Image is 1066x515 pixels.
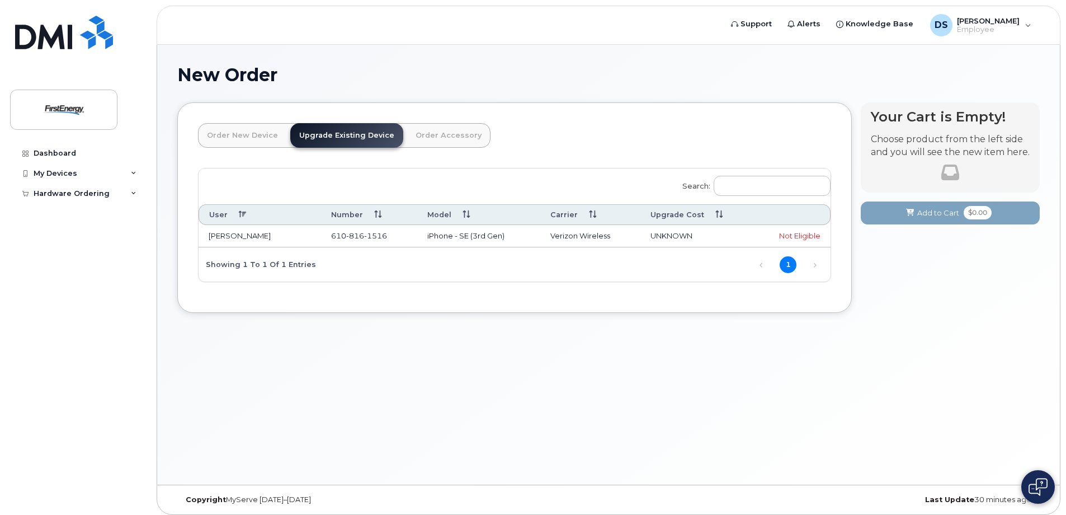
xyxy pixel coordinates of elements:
a: Order Accessory [407,123,490,148]
th: User: activate to sort column descending [199,204,321,225]
label: Search: [675,168,831,200]
th: Number: activate to sort column ascending [321,204,417,225]
span: 1516 [364,231,387,240]
a: 1 [780,256,796,273]
p: Choose product from the left side and you will see the new item here. [871,133,1030,159]
strong: Last Update [925,495,974,504]
span: Add to Cart [917,208,959,218]
div: Showing 1 to 1 of 1 entries [199,255,316,274]
td: Verizon Wireless [540,225,640,247]
span: $0.00 [964,206,992,219]
span: UNKNOWN [650,231,692,240]
div: 30 minutes ago [752,495,1040,504]
span: 816 [346,231,364,240]
h1: New Order [177,65,1040,85]
th: Upgrade Cost: activate to sort column ascending [640,204,752,225]
a: Order New Device [198,123,287,148]
div: Not Eligible [762,231,820,241]
a: Upgrade Existing Device [290,123,403,148]
a: Next [806,256,823,273]
a: Previous [753,256,770,273]
td: [PERSON_NAME] [199,225,321,247]
button: Add to Cart $0.00 [861,202,1040,224]
th: Carrier: activate to sort column ascending [540,204,640,225]
div: MyServe [DATE]–[DATE] [177,495,465,504]
h4: Your Cart is Empty! [871,109,1030,124]
img: Open chat [1029,478,1048,496]
th: Model: activate to sort column ascending [417,204,541,225]
strong: Copyright [186,495,226,504]
input: Search: [714,176,831,196]
span: 610 [331,231,387,240]
td: iPhone - SE (3rd Gen) [417,225,541,247]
